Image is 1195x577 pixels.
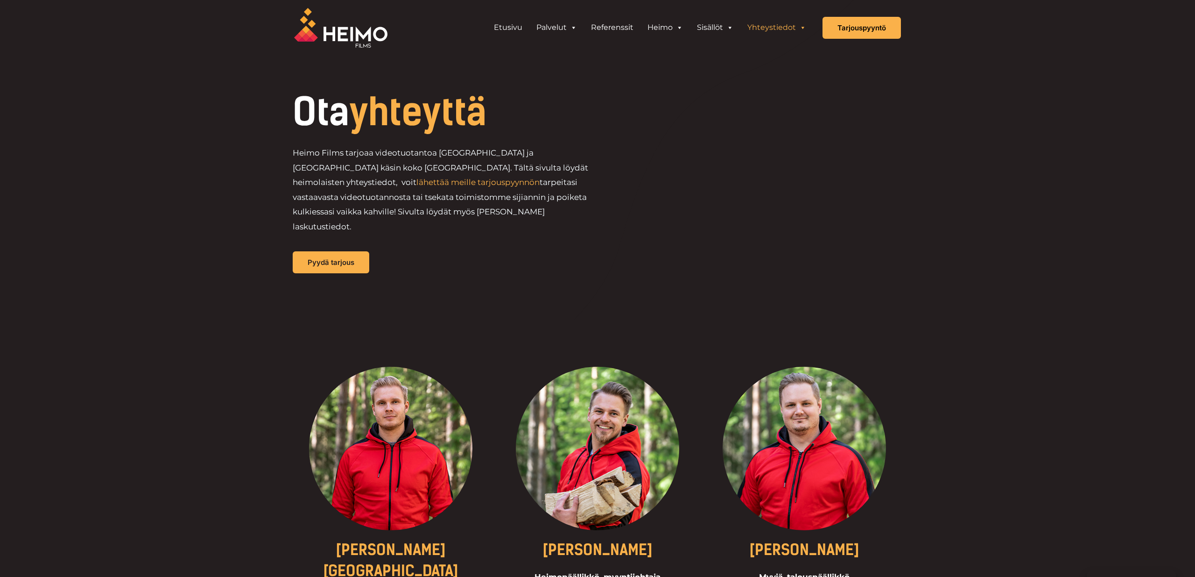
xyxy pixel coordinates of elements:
[740,18,813,37] a: Yhteystiedot
[293,93,661,131] h1: Ota
[749,541,859,559] a: [PERSON_NAME]
[349,90,486,135] span: yhteyttä
[542,541,653,559] a: [PERSON_NAME]
[822,17,901,39] a: Tarjouspyyntö
[293,251,369,273] a: Pyydä tarjous
[293,146,597,234] p: Heimo Films tarjoaa videotuotantoa [GEOGRAPHIC_DATA] ja [GEOGRAPHIC_DATA] käsin koko [GEOGRAPHIC_...
[690,18,740,37] a: Sisällöt
[482,18,818,37] aside: Header Widget 1
[584,18,640,37] a: Referenssit
[416,178,540,187] a: lähettää meille tarjouspyynnön
[294,8,387,48] img: Heimo Filmsin logo
[640,18,690,37] a: Heimo
[529,18,584,37] a: Palvelut
[308,259,354,266] span: Pyydä tarjous
[487,18,529,37] a: Etusivu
